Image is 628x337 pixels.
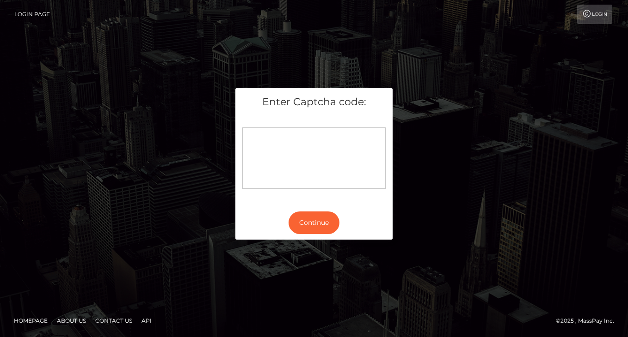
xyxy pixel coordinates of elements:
div: © 2025 , MassPay Inc. [556,316,621,326]
h5: Enter Captcha code: [242,95,386,109]
a: Homepage [10,313,51,328]
div: Captcha widget loading... [242,127,386,189]
a: Login Page [14,5,50,24]
button: Continue [289,211,339,234]
a: Contact Us [92,313,136,328]
a: About Us [53,313,90,328]
a: API [138,313,155,328]
a: Login [577,5,612,24]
